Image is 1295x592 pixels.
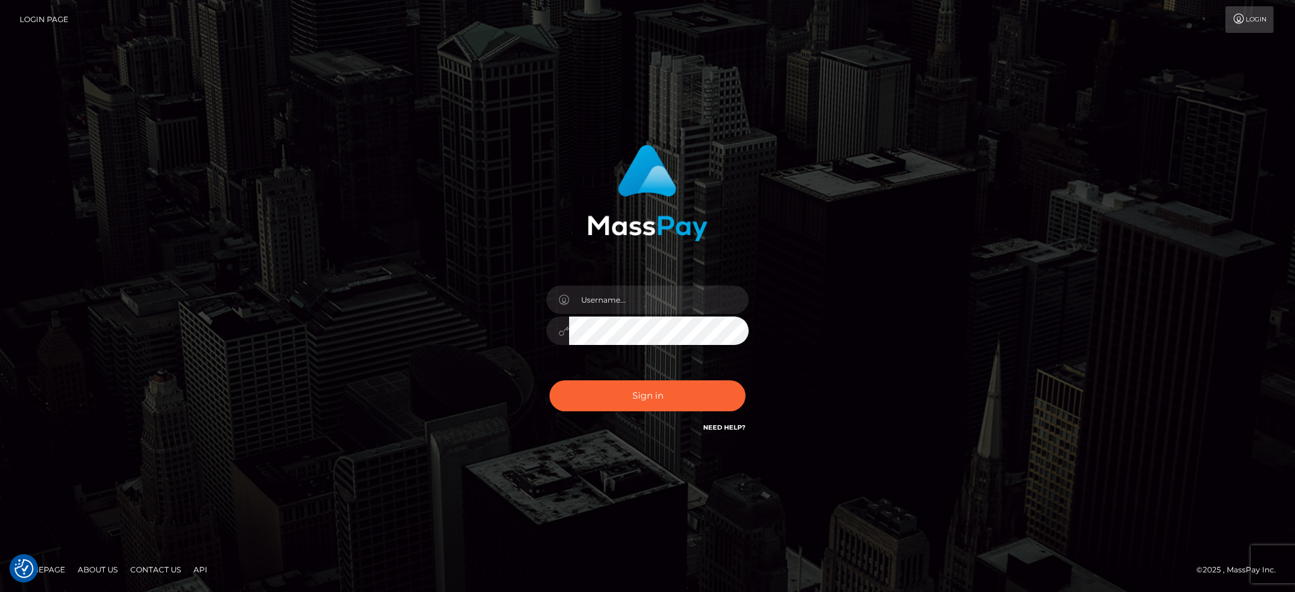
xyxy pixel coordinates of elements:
[188,560,212,579] a: API
[703,423,746,432] a: Need Help?
[15,559,34,578] button: Consent Preferences
[20,6,68,33] a: Login Page
[569,286,749,314] input: Username...
[587,145,708,241] img: MassPay Login
[73,560,123,579] a: About Us
[1196,563,1286,577] div: © 2025 , MassPay Inc.
[14,560,70,579] a: Homepage
[549,380,746,411] button: Sign in
[125,560,186,579] a: Contact Us
[15,559,34,578] img: Revisit consent button
[1225,6,1274,33] a: Login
